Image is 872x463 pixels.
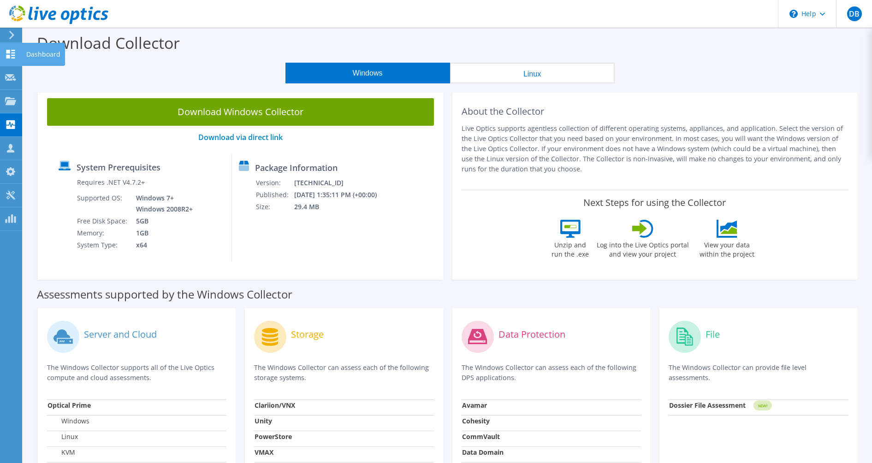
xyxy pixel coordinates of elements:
strong: Dossier File Assessment [669,401,746,410]
strong: Unity [255,416,272,425]
td: [TECHNICAL_ID] [294,177,389,189]
td: Memory: [77,227,129,239]
label: Linux [47,432,78,441]
td: Supported OS: [77,192,129,215]
label: File [706,330,720,339]
label: Storage [291,330,324,339]
p: The Windows Collector can provide file level assessments. [669,363,848,383]
td: Windows 7+ Windows 2008R2+ [129,192,195,215]
strong: Clariion/VNX [255,401,295,410]
label: KVM [47,448,75,457]
td: 5GB [129,215,195,227]
td: Published: [255,189,294,201]
td: Free Disk Space: [77,215,129,227]
strong: VMAX [255,448,273,457]
tspan: NEW! [758,403,767,408]
strong: Avamar [462,401,487,410]
a: Download via direct link [198,132,283,142]
label: Data Protection [498,330,565,339]
td: 1GB [129,227,195,239]
strong: Optical Prime [47,401,91,410]
label: Requires .NET V4.7.2+ [77,178,145,187]
label: Download Collector [37,32,180,53]
strong: Data Domain [462,448,504,457]
button: Windows [285,63,450,83]
label: View your data within the project [694,238,760,259]
td: System Type: [77,239,129,251]
label: Next Steps for using the Collector [583,197,726,208]
label: Unzip and run the .exe [549,238,592,259]
td: x64 [129,239,195,251]
td: Version: [255,177,294,189]
td: 29.4 MB [294,201,389,213]
p: The Windows Collector can assess each of the following storage systems. [254,363,433,383]
p: The Windows Collector can assess each of the following DPS applications. [462,363,641,383]
button: Linux [450,63,615,83]
label: Windows [47,416,89,426]
label: Log into the Live Optics portal and view your project [596,238,689,259]
svg: \n [789,10,798,18]
strong: PowerStore [255,432,292,441]
strong: CommVault [462,432,500,441]
td: [DATE] 1:35:11 PM (+00:00) [294,189,389,201]
label: Server and Cloud [84,330,157,339]
p: The Windows Collector supports all of the Live Optics compute and cloud assessments. [47,363,226,383]
label: Package Information [255,163,338,172]
label: System Prerequisites [77,163,160,172]
h2: About the Collector [462,106,848,117]
div: Dashboard [22,43,65,66]
a: Download Windows Collector [47,98,434,126]
td: Size: [255,201,294,213]
span: DB [847,6,862,21]
strong: Cohesity [462,416,490,425]
label: Assessments supported by the Windows Collector [37,290,292,299]
p: Live Optics supports agentless collection of different operating systems, appliances, and applica... [462,123,848,174]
